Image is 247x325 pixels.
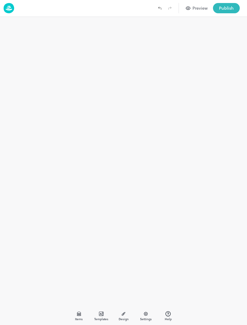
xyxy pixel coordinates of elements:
[140,317,152,321] span: Settings
[4,3,14,13] img: logo-86c26b7e.jpg
[192,5,208,11] div: Preview
[119,317,129,321] span: Design
[155,3,165,13] label: Undo (Ctrl + Z)
[183,3,211,13] button: Preview
[94,317,108,321] span: Templates
[165,317,172,321] span: Help
[213,3,240,13] button: Publish
[75,317,83,321] span: Items
[165,3,175,13] label: Redo (Ctrl + Y)
[219,5,234,11] div: Publish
